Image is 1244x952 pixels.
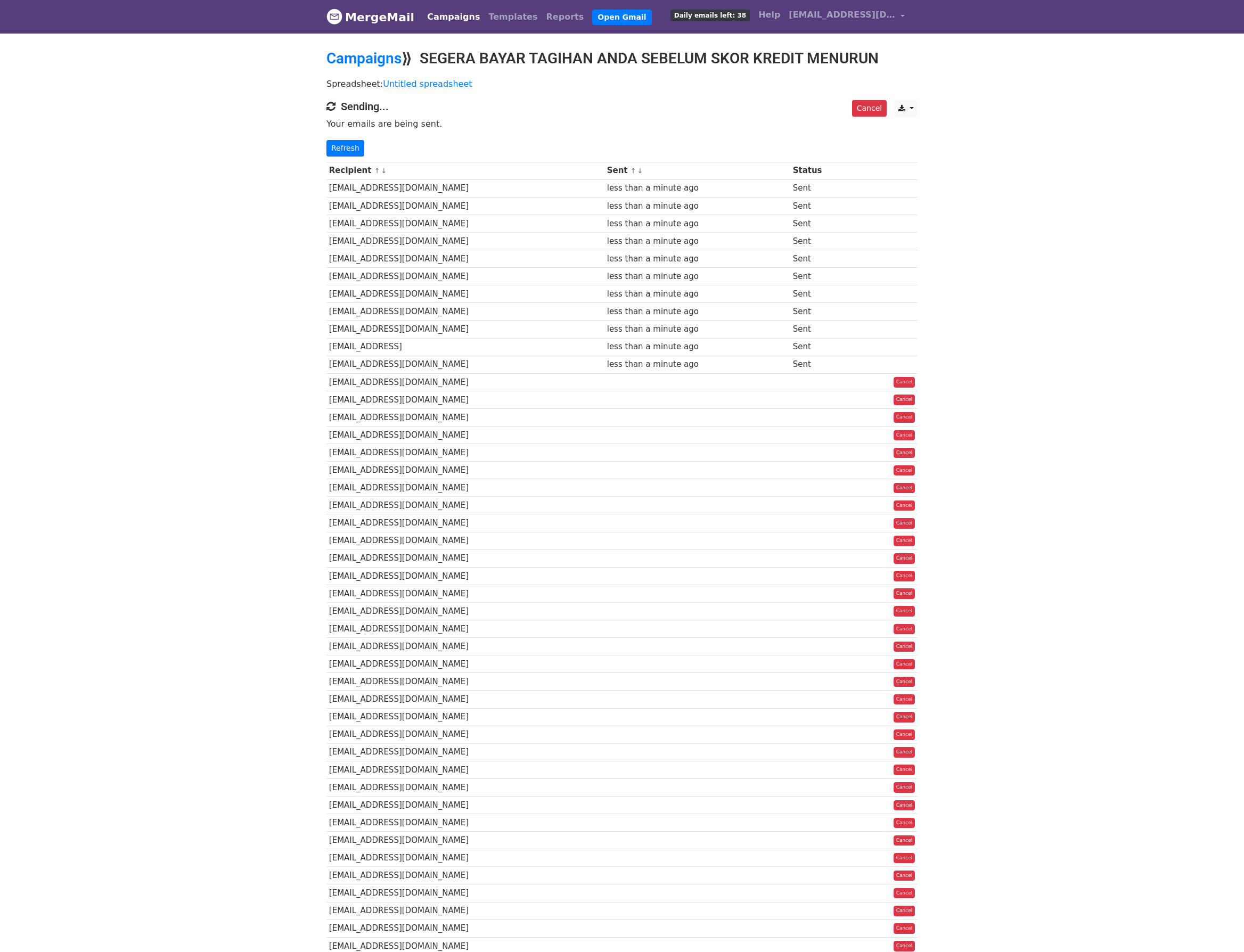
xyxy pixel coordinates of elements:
[326,532,604,549] td: [EMAIL_ADDRESS][DOMAIN_NAME]
[607,323,788,335] div: less than a minute ago
[894,888,915,899] a: Cancel
[326,285,604,303] td: [EMAIL_ADDRESS][DOMAIN_NAME]
[326,514,604,532] td: [EMAIL_ADDRESS][DOMAIN_NAME]
[894,395,915,405] a: Cancel
[894,553,915,564] a: Cancel
[894,483,915,494] a: Cancel
[790,338,856,356] td: Sent
[894,694,915,705] a: Cancel
[374,167,380,175] a: ↑
[894,500,915,511] a: Cancel
[790,303,856,321] td: Sent
[607,341,788,353] div: less than a minute ago
[326,197,604,215] td: [EMAIL_ADDRESS][DOMAIN_NAME]
[326,250,604,268] td: [EMAIL_ADDRESS][DOMAIN_NAME]
[894,677,915,687] a: Cancel
[790,215,856,232] td: Sent
[326,6,414,28] a: MergeMail
[894,465,915,476] a: Cancel
[484,6,542,28] a: Templates
[894,448,915,458] a: Cancel
[326,620,604,638] td: [EMAIL_ADDRESS][DOMAIN_NAME]
[789,9,895,21] span: [EMAIL_ADDRESS][DOMAIN_NAME]
[894,818,915,828] a: Cancel
[894,853,915,864] a: Cancel
[607,358,788,371] div: less than a minute ago
[894,800,915,811] a: Cancel
[326,814,604,832] td: [EMAIL_ADDRESS][DOMAIN_NAME]
[607,218,788,230] div: less than a minute ago
[326,50,402,67] a: Campaigns
[326,356,604,373] td: [EMAIL_ADDRESS][DOMAIN_NAME]
[326,140,364,157] a: Refresh
[894,906,915,916] a: Cancel
[326,232,604,250] td: [EMAIL_ADDRESS][DOMAIN_NAME]
[326,778,604,796] td: [EMAIL_ADDRESS][DOMAIN_NAME]
[894,747,915,758] a: Cancel
[326,426,604,444] td: [EMAIL_ADDRESS][DOMAIN_NAME]
[894,659,915,670] a: Cancel
[326,215,604,232] td: [EMAIL_ADDRESS][DOMAIN_NAME]
[604,162,790,179] th: Sent
[894,941,915,951] a: Cancel
[894,765,915,775] a: Cancel
[326,796,604,814] td: [EMAIL_ADDRESS][DOMAIN_NAME]
[852,100,887,117] a: Cancel
[326,849,604,867] td: [EMAIL_ADDRESS][DOMAIN_NAME]
[790,268,856,285] td: Sent
[326,655,604,673] td: [EMAIL_ADDRESS][DOMAIN_NAME]
[326,549,604,567] td: [EMAIL_ADDRESS][DOMAIN_NAME]
[790,232,856,250] td: Sent
[894,712,915,723] a: Cancel
[607,253,788,265] div: less than a minute ago
[326,100,918,113] h4: Sending...
[326,832,604,849] td: [EMAIL_ADDRESS][DOMAIN_NAME]
[894,624,915,635] a: Cancel
[894,835,915,846] a: Cancel
[326,867,604,884] td: [EMAIL_ADDRESS][DOMAIN_NAME]
[631,167,636,175] a: ↑
[894,642,915,652] a: Cancel
[326,268,604,285] td: [EMAIL_ADDRESS][DOMAIN_NAME]
[607,182,788,194] div: less than a minute ago
[790,356,856,373] td: Sent
[607,200,788,212] div: less than a minute ago
[894,782,915,793] a: Cancel
[326,585,604,602] td: [EMAIL_ADDRESS][DOMAIN_NAME]
[326,884,604,902] td: [EMAIL_ADDRESS][DOMAIN_NAME]
[381,167,387,175] a: ↓
[894,729,915,740] a: Cancel
[790,250,856,268] td: Sent
[894,606,915,617] a: Cancel
[894,571,915,581] a: Cancel
[326,444,604,462] td: [EMAIL_ADDRESS][DOMAIN_NAME]
[790,162,856,179] th: Status
[326,391,604,408] td: [EMAIL_ADDRESS][DOMAIN_NAME]
[326,118,918,129] p: Your emails are being sent.
[326,462,604,479] td: [EMAIL_ADDRESS][DOMAIN_NAME]
[637,167,643,175] a: ↓
[423,6,484,28] a: Campaigns
[326,497,604,514] td: [EMAIL_ADDRESS][DOMAIN_NAME]
[894,536,915,546] a: Cancel
[790,321,856,338] td: Sent
[326,338,604,356] td: [EMAIL_ADDRESS]
[326,303,604,321] td: [EMAIL_ADDRESS][DOMAIN_NAME]
[326,179,604,197] td: [EMAIL_ADDRESS][DOMAIN_NAME]
[894,412,915,423] a: Cancel
[894,430,915,441] a: Cancel
[326,902,604,920] td: [EMAIL_ADDRESS][DOMAIN_NAME]
[790,197,856,215] td: Sent
[790,285,856,303] td: Sent
[326,321,604,338] td: [EMAIL_ADDRESS][DOMAIN_NAME]
[542,6,588,28] a: Reports
[326,726,604,743] td: [EMAIL_ADDRESS][DOMAIN_NAME]
[754,4,784,26] a: Help
[326,162,604,179] th: Recipient
[607,306,788,318] div: less than a minute ago
[326,602,604,620] td: [EMAIL_ADDRESS][DOMAIN_NAME]
[326,708,604,726] td: [EMAIL_ADDRESS][DOMAIN_NAME]
[326,673,604,691] td: [EMAIL_ADDRESS][DOMAIN_NAME]
[607,288,788,300] div: less than a minute ago
[326,408,604,426] td: [EMAIL_ADDRESS][DOMAIN_NAME]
